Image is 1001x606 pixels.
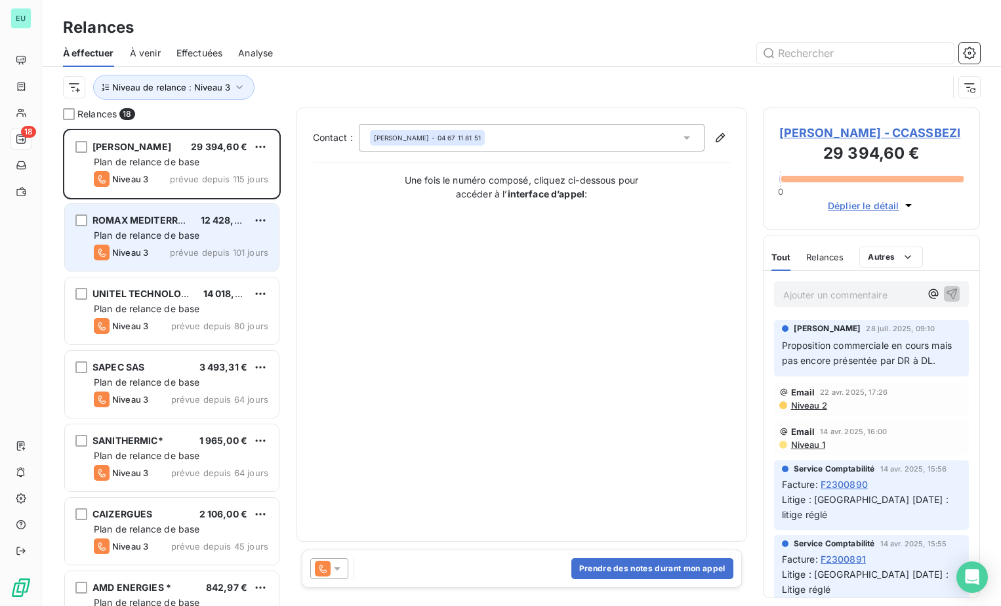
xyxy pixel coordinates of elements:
[201,214,255,226] span: 12 428,37 €
[791,426,815,437] span: Email
[199,435,248,446] span: 1 965,00 €
[171,394,268,405] span: prévue depuis 64 jours
[779,142,964,168] h3: 29 394,60 €
[92,214,204,226] span: ROMAX MEDITERRANEE
[92,508,153,519] span: CAIZERGUES
[112,541,148,552] span: Niveau 3
[10,129,31,150] a: 18
[828,199,899,212] span: Déplier le détail
[390,173,653,201] p: Une fois le numéro composé, cliquez ci-dessous pour accéder à l’ :
[171,468,268,478] span: prévue depuis 64 jours
[782,340,955,366] span: Proposition commerciale en cours mais pas encore présentée par DR à DL.
[112,247,148,258] span: Niveau 3
[779,124,964,142] span: [PERSON_NAME] - CCASSBEZI
[94,156,199,167] span: Plan de relance de base
[238,47,273,60] span: Analyse
[77,108,117,121] span: Relances
[771,252,791,262] span: Tout
[112,82,230,92] span: Niveau de relance : Niveau 3
[821,477,868,491] span: F2300890
[112,394,148,405] span: Niveau 3
[92,582,171,593] span: AMD ENERGIES *
[112,174,148,184] span: Niveau 3
[782,477,818,491] span: Facture :
[782,569,951,595] span: Litige : [GEOGRAPHIC_DATA] [DATE] : Litige réglé
[94,230,199,241] span: Plan de relance de base
[806,252,844,262] span: Relances
[63,47,114,60] span: À effectuer
[112,468,148,478] span: Niveau 3
[880,540,947,548] span: 14 avr. 2025, 15:55
[94,450,199,461] span: Plan de relance de base
[824,198,919,213] button: Déplier le détail
[10,8,31,29] div: EU
[94,376,199,388] span: Plan de relance de base
[63,16,134,39] h3: Relances
[794,538,875,550] span: Service Comptabilité
[374,133,481,142] div: - 04 67 11 81 51
[821,552,866,566] span: F2300891
[170,247,268,258] span: prévue depuis 101 jours
[94,523,199,535] span: Plan de relance de base
[794,463,875,475] span: Service Comptabilité
[171,321,268,331] span: prévue depuis 80 jours
[313,131,359,144] label: Contact :
[92,288,211,299] span: UNITEL TECHNOLOGIES *
[782,552,818,566] span: Facture :
[21,126,36,138] span: 18
[859,247,923,268] button: Autres
[956,561,988,593] div: Open Intercom Messenger
[112,321,148,331] span: Niveau 3
[866,325,935,333] span: 28 juil. 2025, 09:10
[757,43,954,64] input: Rechercher
[790,439,825,450] span: Niveau 1
[10,577,31,598] img: Logo LeanPay
[92,361,144,373] span: SAPEC SAS
[130,47,161,60] span: À venir
[791,387,815,397] span: Email
[176,47,223,60] span: Effectuées
[92,435,163,446] span: SANITHERMIC*
[63,129,281,606] div: grid
[790,400,827,411] span: Niveau 2
[93,75,255,100] button: Niveau de relance : Niveau 3
[94,303,199,314] span: Plan de relance de base
[820,388,888,396] span: 22 avr. 2025, 17:26
[119,108,134,120] span: 18
[880,465,947,473] span: 14 avr. 2025, 15:56
[508,188,585,199] strong: interface d’appel
[374,133,430,142] span: [PERSON_NAME]
[571,558,733,579] button: Prendre des notes durant mon appel
[778,186,783,197] span: 0
[171,541,268,552] span: prévue depuis 45 jours
[199,361,248,373] span: 3 493,31 €
[794,323,861,334] span: [PERSON_NAME]
[820,428,887,435] span: 14 avr. 2025, 16:00
[203,288,256,299] span: 14 018,99 €
[206,582,247,593] span: 842,97 €
[92,141,171,152] span: [PERSON_NAME]
[170,174,268,184] span: prévue depuis 115 jours
[199,508,248,519] span: 2 106,00 €
[782,494,951,520] span: Litige : [GEOGRAPHIC_DATA] [DATE] : litige réglé
[191,141,247,152] span: 29 394,60 €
